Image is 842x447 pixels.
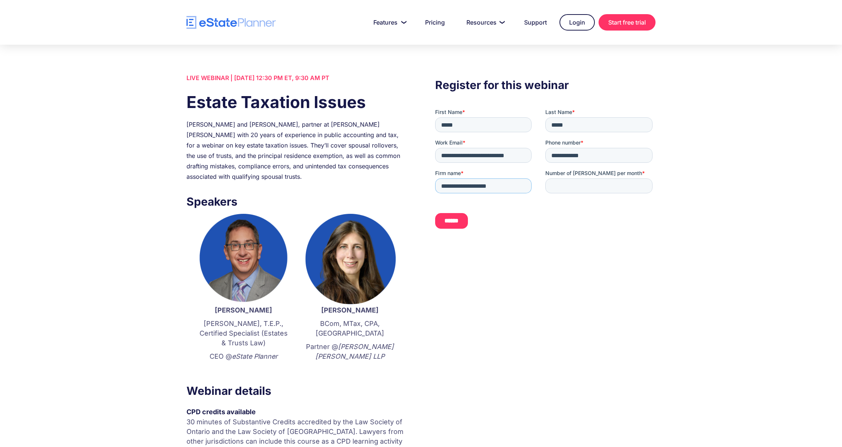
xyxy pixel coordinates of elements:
p: ‍ [198,365,289,375]
h1: Estate Taxation Issues [186,91,407,114]
div: LIVE WEBINAR | [DATE] 12:30 PM ET, 9:30 AM PT [186,73,407,83]
a: Features [364,15,412,30]
div: [PERSON_NAME] and [PERSON_NAME], partner at [PERSON_NAME] [PERSON_NAME] with 20 years of experien... [186,119,407,182]
strong: CPD credits available [186,408,256,416]
p: Partner @ [304,342,396,361]
a: Support [515,15,556,30]
h3: Register for this webinar [435,76,656,93]
p: ‍ [304,365,396,375]
a: Resources [457,15,511,30]
iframe: Form 0 [435,108,656,235]
em: eState Planner [232,352,278,360]
p: [PERSON_NAME], T.E.P., Certified Specialist (Estates & Trusts Law) [198,319,289,348]
a: Pricing [416,15,454,30]
h3: Webinar details [186,382,407,399]
a: Start free trial [599,14,656,31]
em: [PERSON_NAME] [PERSON_NAME] LLP [315,343,394,360]
a: home [186,16,276,29]
strong: [PERSON_NAME] [321,306,379,314]
p: BCom, MTax, CPA, [GEOGRAPHIC_DATA] [304,319,396,338]
a: Login [559,14,595,31]
h3: Speakers [186,193,407,210]
p: CEO @ [198,352,289,361]
strong: [PERSON_NAME] [215,306,272,314]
